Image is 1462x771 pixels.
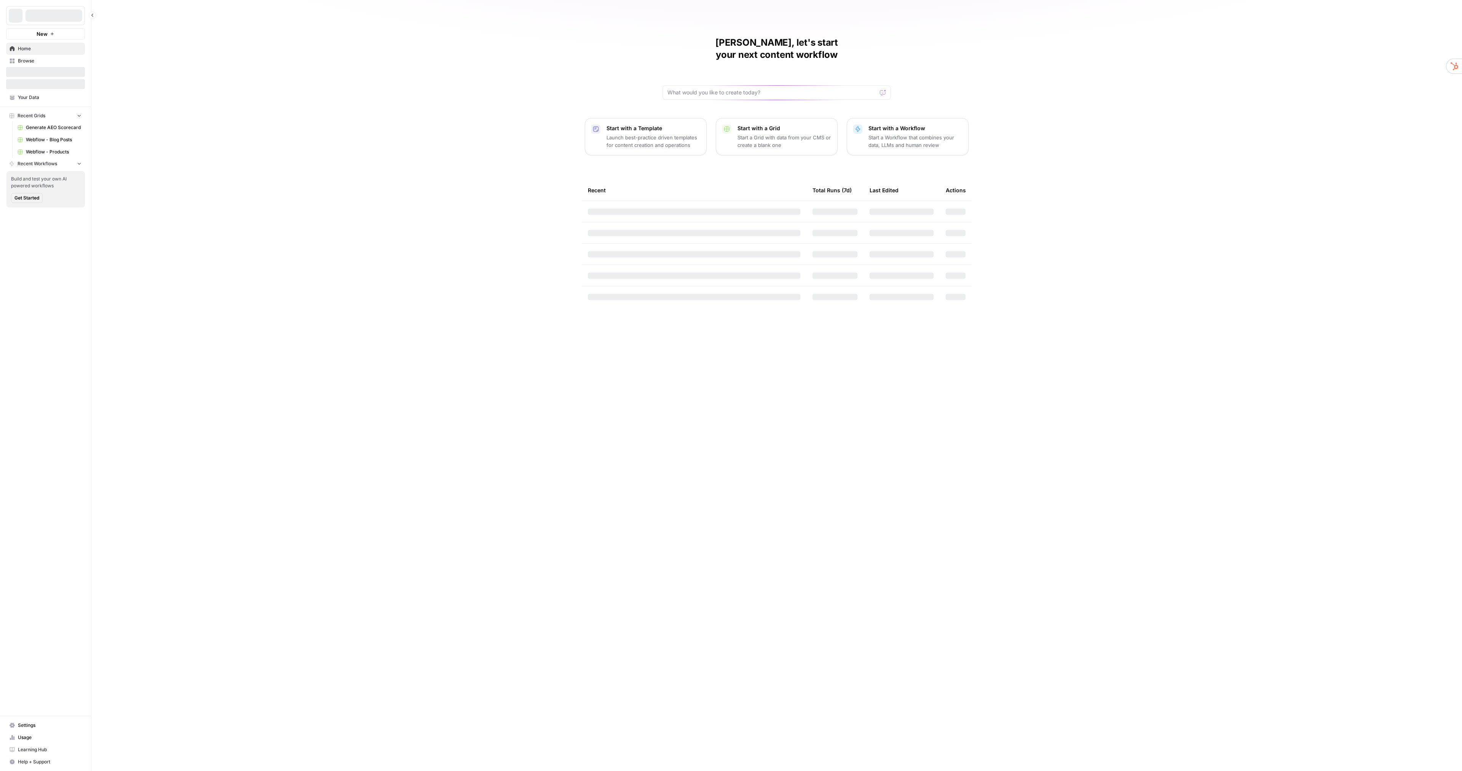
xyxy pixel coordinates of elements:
[607,125,700,132] p: Start with a Template
[6,731,85,744] a: Usage
[14,146,85,158] a: Webflow - Products
[585,118,707,155] button: Start with a TemplateLaunch best-practice driven templates for content creation and operations
[716,118,838,155] button: Start with a GridStart a Grid with data from your CMS or create a blank one
[607,134,700,149] p: Launch best-practice driven templates for content creation and operations
[812,180,852,201] div: Total Runs (7d)
[11,176,80,189] span: Build and test your own AI powered workflows
[37,30,48,38] span: New
[737,134,831,149] p: Start a Grid with data from your CMS or create a blank one
[6,756,85,768] button: Help + Support
[18,57,81,64] span: Browse
[18,112,45,119] span: Recent Grids
[6,744,85,756] a: Learning Hub
[18,746,81,753] span: Learning Hub
[6,158,85,169] button: Recent Workflows
[588,180,800,201] div: Recent
[26,136,81,143] span: Webflow - Blog Posts
[14,195,39,201] span: Get Started
[6,43,85,55] a: Home
[14,121,85,134] a: Generate AEO Scorecard
[26,148,81,155] span: Webflow - Products
[18,734,81,741] span: Usage
[11,193,43,203] button: Get Started
[667,89,877,96] input: What would you like to create today?
[6,110,85,121] button: Recent Grids
[18,722,81,729] span: Settings
[6,55,85,67] a: Browse
[6,719,85,731] a: Settings
[870,180,899,201] div: Last Edited
[847,118,969,155] button: Start with a WorkflowStart a Workflow that combines your data, LLMs and human review
[14,134,85,146] a: Webflow - Blog Posts
[868,134,962,149] p: Start a Workflow that combines your data, LLMs and human review
[662,37,891,61] h1: [PERSON_NAME], let's start your next content workflow
[18,160,57,167] span: Recent Workflows
[6,91,85,104] a: Your Data
[868,125,962,132] p: Start with a Workflow
[18,94,81,101] span: Your Data
[737,125,831,132] p: Start with a Grid
[18,758,81,765] span: Help + Support
[6,28,85,40] button: New
[18,45,81,52] span: Home
[26,124,81,131] span: Generate AEO Scorecard
[946,180,966,201] div: Actions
